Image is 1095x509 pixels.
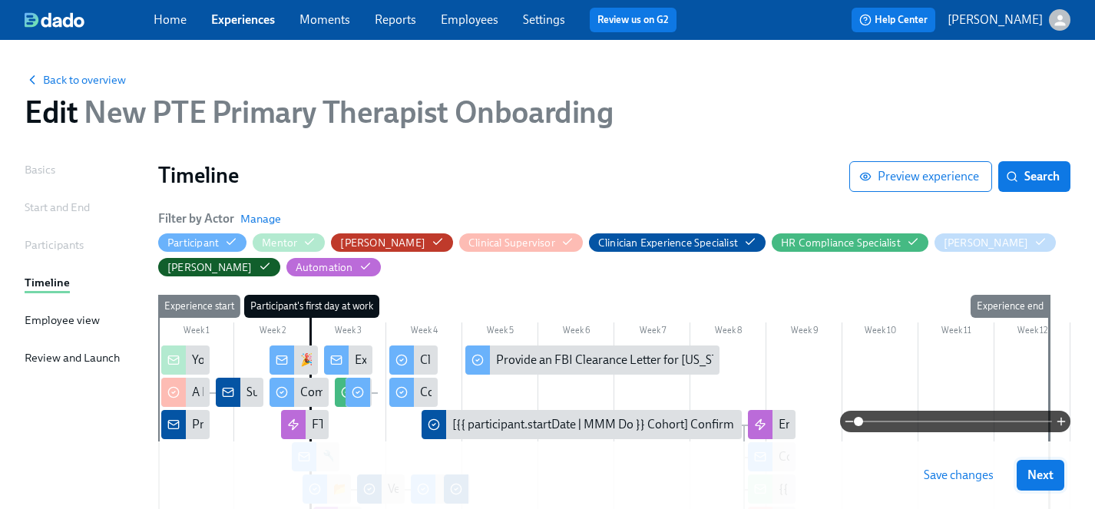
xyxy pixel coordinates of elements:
a: Review us on G2 [597,12,669,28]
div: 🎉 Welcome to Charlie Health! [270,345,318,375]
a: dado [25,12,154,28]
button: [PERSON_NAME] [331,233,453,252]
p: [PERSON_NAME] [948,12,1043,28]
span: Help Center [859,12,928,28]
button: Preview experience [849,161,992,192]
div: Your new mentee is about to start onboarding! [192,352,435,369]
h1: Timeline [158,161,849,189]
div: Compliance Onboarding: Week 2 [389,378,438,407]
div: Complete our Welcome Survey [300,384,461,401]
span: New PTE Primary Therapist Onboarding [78,94,613,131]
a: Settings [523,12,565,27]
div: Participant's first day at work [244,295,379,318]
div: Hide Clarissa [340,236,425,250]
span: Preview experience [862,169,979,184]
div: A New Hire is Cleared to Start [161,378,210,407]
div: Supervisor confirmed! [216,378,264,407]
div: Week 12 [994,322,1070,342]
button: Back to overview [25,72,126,88]
button: Mentor [253,233,325,252]
div: Experience start [158,295,240,318]
button: HR Compliance Specialist [772,233,928,252]
div: Week 11 [918,322,994,342]
div: Week 9 [766,322,842,342]
div: Participants [25,236,84,253]
a: Employees [441,12,498,27]
div: Excited to Connect – Your Mentor at Charlie Health! [355,352,621,369]
div: 🎉 Welcome to Charlie Health! [300,352,461,369]
div: Compliance Onboarding: Week 2 [420,384,593,401]
a: Experiences [211,12,275,27]
div: Hide Mentor [262,236,297,250]
div: Complete our Welcome Survey [270,378,329,407]
button: Clinician Experience Specialist [589,233,766,252]
button: Clinical Supervisor [459,233,583,252]
a: Home [154,12,187,27]
button: [PERSON_NAME] [935,233,1057,252]
button: [PERSON_NAME] [948,9,1070,31]
div: Week 4 [386,322,462,342]
a: Reports [375,12,416,27]
div: Your new mentee is about to start onboarding! [161,345,210,375]
button: Review us on G2 [590,8,677,32]
div: Week 6 [538,322,614,342]
button: Next [1017,460,1064,491]
div: Excited to Connect – Your Mentor at Charlie Health! [324,345,372,375]
button: Search [998,161,1070,192]
div: Hide Clinical Supervisor [468,236,555,250]
div: Clinical Onboarding: Week 2 [389,345,438,375]
div: Week 1 [158,322,234,342]
div: Clinical Onboarding: Week 2 [420,352,568,369]
div: Review and Launch [25,349,120,366]
div: Hide Clinician Experience Specialist [598,236,738,250]
div: Hide Meg Dawson [944,236,1029,250]
button: Manage [240,211,281,226]
div: Hide Participant [167,236,219,250]
button: Save changes [913,460,1004,491]
span: Save changes [924,468,994,483]
span: Search [1009,169,1060,184]
span: Next [1027,468,1054,483]
div: Week 10 [842,322,918,342]
div: A New Hire is Cleared to Start [192,384,346,401]
div: Provide an FBI Clearance Letter for [US_STATE] [496,352,743,369]
div: Basics [25,161,55,178]
button: Help Center [852,8,935,32]
button: Automation [286,258,381,276]
div: Start and End [25,199,90,216]
a: Moments [299,12,350,27]
div: Week 2 [234,322,310,342]
div: Hide Automation [296,260,353,275]
div: Week 3 [310,322,386,342]
button: Participant [158,233,246,252]
div: Provide an FBI Clearance Letter for [US_STATE] [465,345,720,375]
div: Hide Paige Eber [167,260,253,275]
img: dado [25,12,84,28]
div: Supervisor confirmed! [246,384,363,401]
div: Timeline [25,274,70,291]
div: Employee view [25,312,100,329]
button: [PERSON_NAME] [158,258,280,276]
h1: Edit [25,94,614,131]
div: Week 8 [690,322,766,342]
div: Week 7 [614,322,690,342]
div: Experience end [971,295,1050,318]
div: Hide HR Compliance Specialist [781,236,901,250]
h6: Filter by Actor [158,210,234,227]
div: Week 5 [462,322,538,342]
